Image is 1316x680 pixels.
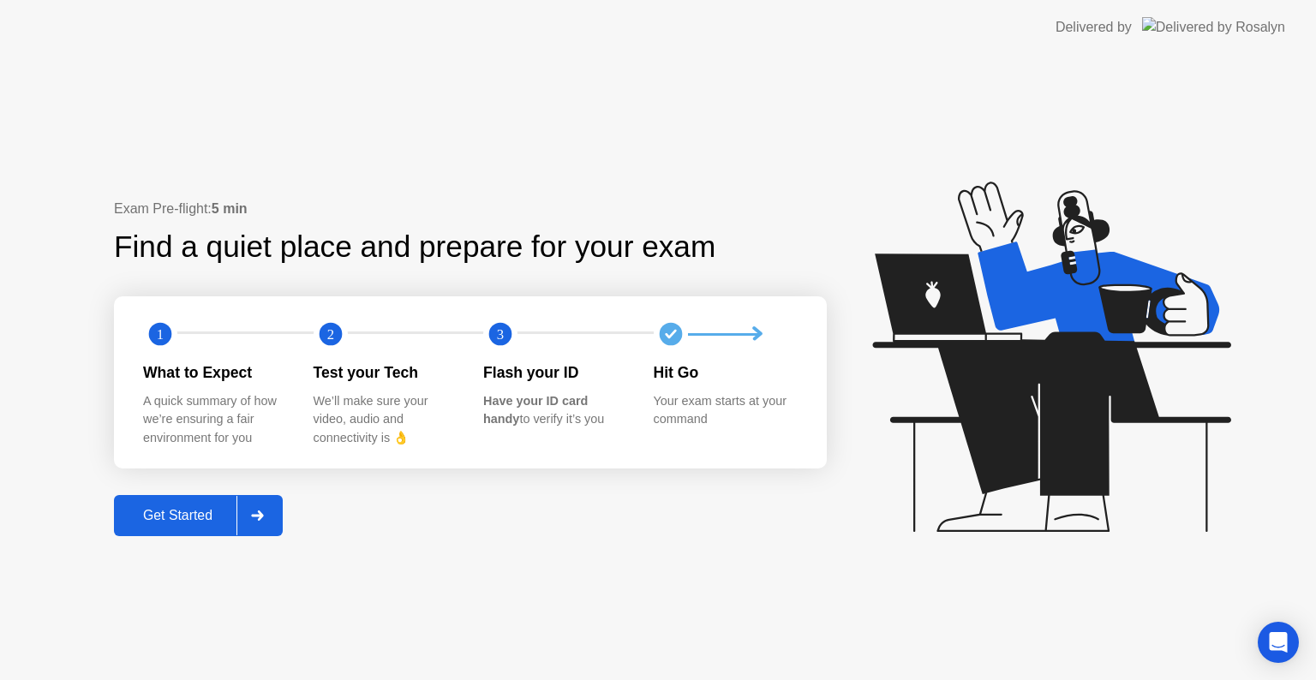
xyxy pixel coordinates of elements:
div: Flash your ID [483,361,626,384]
div: Hit Go [654,361,797,384]
b: 5 min [212,201,248,216]
div: Open Intercom Messenger [1258,622,1299,663]
div: Delivered by [1056,17,1132,38]
text: 2 [326,326,333,343]
b: Have your ID card handy [483,394,588,426]
div: Exam Pre-flight: [114,199,827,219]
div: Get Started [119,508,236,523]
button: Get Started [114,495,283,536]
div: We’ll make sure your video, audio and connectivity is 👌 [314,392,457,448]
div: A quick summary of how we’re ensuring a fair environment for you [143,392,286,448]
div: Find a quiet place and prepare for your exam [114,224,718,270]
div: What to Expect [143,361,286,384]
img: Delivered by Rosalyn [1142,17,1285,37]
text: 1 [157,326,164,343]
div: Test your Tech [314,361,457,384]
div: Your exam starts at your command [654,392,797,429]
text: 3 [497,326,504,343]
div: to verify it’s you [483,392,626,429]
